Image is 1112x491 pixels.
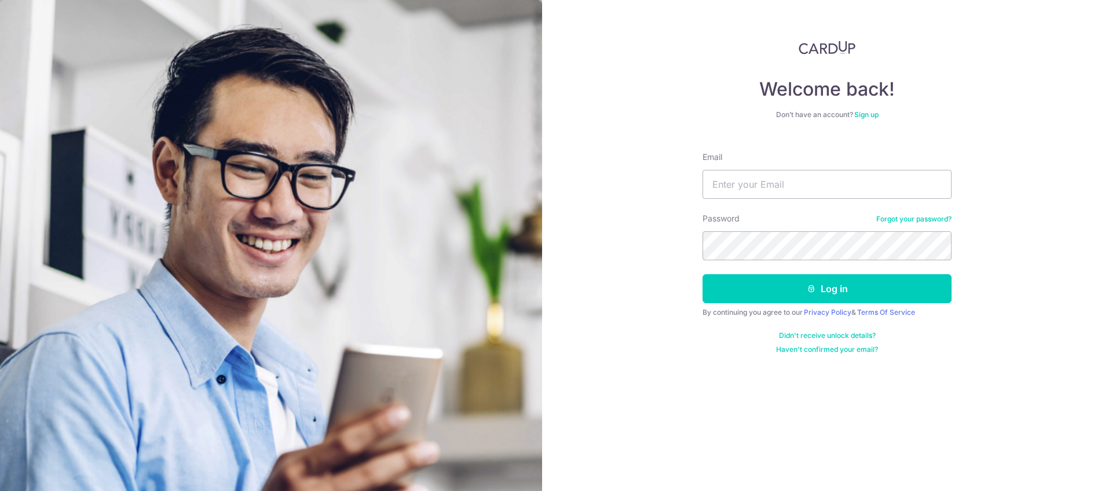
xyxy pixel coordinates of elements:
[703,308,952,317] div: By continuing you agree to our &
[703,78,952,101] h4: Welcome back!
[703,110,952,119] div: Don’t have an account?
[857,308,915,317] a: Terms Of Service
[799,41,855,54] img: CardUp Logo
[779,331,876,340] a: Didn't receive unlock details?
[703,274,952,303] button: Log in
[703,151,722,163] label: Email
[776,345,878,354] a: Haven't confirmed your email?
[876,214,952,224] a: Forgot your password?
[854,110,879,119] a: Sign up
[703,213,740,224] label: Password
[703,170,952,199] input: Enter your Email
[804,308,851,317] a: Privacy Policy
